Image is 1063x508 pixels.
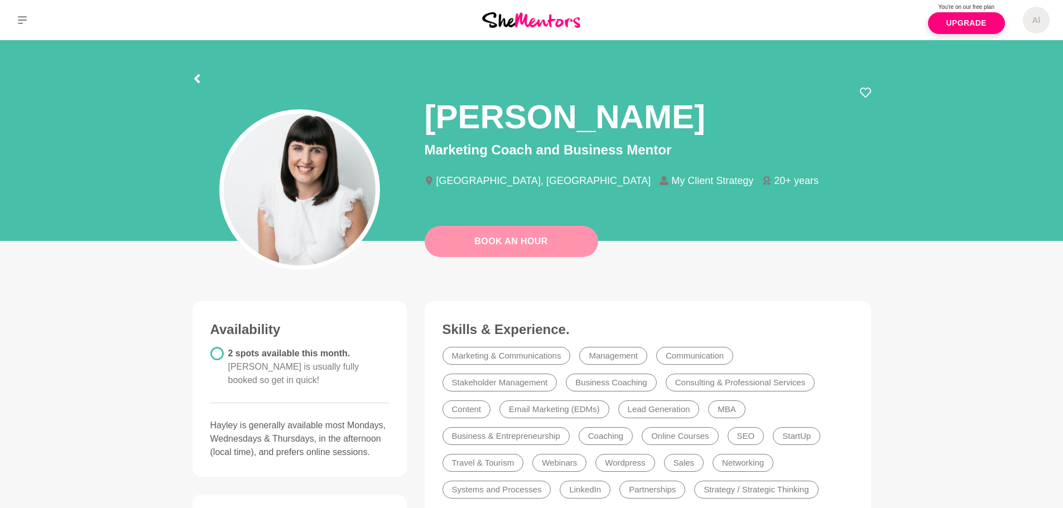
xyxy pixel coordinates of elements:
a: Al [1023,7,1050,33]
p: Marketing Coach and Business Mentor [425,140,871,160]
h1: [PERSON_NAME] [425,96,705,138]
li: [GEOGRAPHIC_DATA], [GEOGRAPHIC_DATA] [425,176,660,186]
a: Upgrade [928,12,1005,34]
span: 2 spots available this month. [228,349,359,385]
span: [PERSON_NAME] is usually fully booked so get in quick! [228,362,359,385]
p: Hayley is generally available most Mondays, Wednesdays & Thursdays, in the afternoon (local time)... [210,419,389,459]
h3: Skills & Experience. [442,321,853,338]
h5: Al [1032,15,1040,26]
button: Book An Hour [425,226,598,257]
li: 20+ years [762,176,828,186]
h3: Availability [210,321,389,338]
p: You're on our free plan [928,3,1005,11]
img: She Mentors Logo [482,12,580,27]
li: My Client Strategy [660,176,762,186]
